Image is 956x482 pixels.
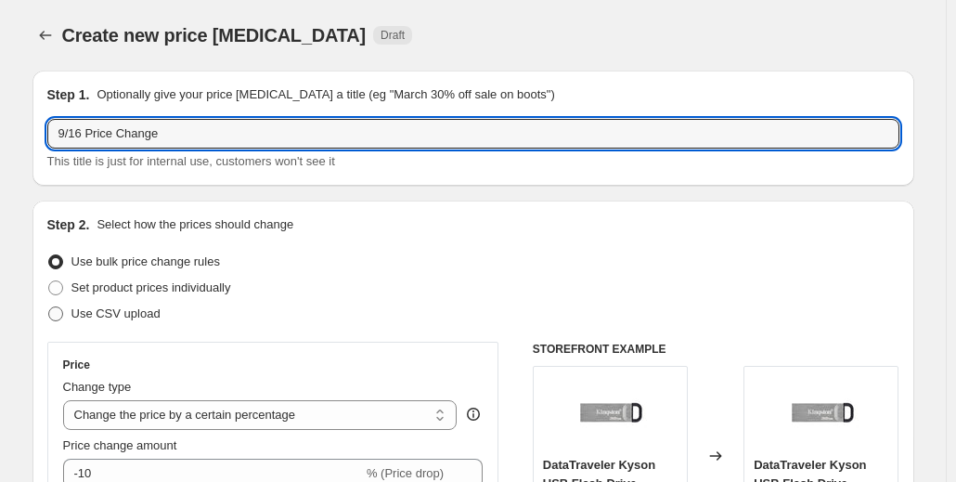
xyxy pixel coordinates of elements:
[32,22,58,48] button: Price change jobs
[573,376,647,450] img: dtkn-32-gb-s-hr_2_80x.jpg
[97,215,293,234] p: Select how the prices should change
[47,119,899,149] input: 30% off holiday sale
[63,438,177,452] span: Price change amount
[47,154,335,168] span: This title is just for internal use, customers won't see it
[381,28,405,43] span: Draft
[464,405,483,423] div: help
[47,85,90,104] h2: Step 1.
[63,358,90,372] h3: Price
[71,280,231,294] span: Set product prices individually
[97,85,554,104] p: Optionally give your price [MEDICAL_DATA] a title (eg "March 30% off sale on boots")
[71,254,220,268] span: Use bulk price change rules
[62,25,367,46] span: Create new price [MEDICAL_DATA]
[533,342,899,357] h6: STOREFRONT EXAMPLE
[47,215,90,234] h2: Step 2.
[367,466,444,480] span: % (Price drop)
[71,306,161,320] span: Use CSV upload
[784,376,859,450] img: dtkn-32-gb-s-hr_2_80x.jpg
[63,380,132,394] span: Change type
